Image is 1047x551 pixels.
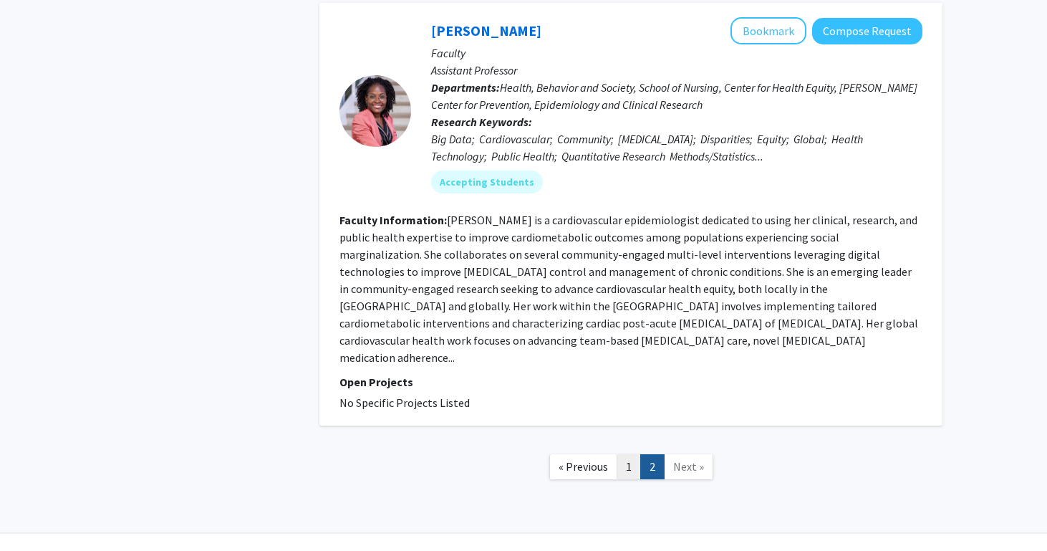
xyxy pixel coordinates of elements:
[431,171,543,193] mat-chip: Accepting Students
[617,454,641,479] a: 1
[319,440,942,498] nav: Page navigation
[339,213,447,227] b: Faculty Information:
[431,80,500,95] b: Departments:
[730,17,806,44] button: Add Bunmi Ogungbe to Bookmarks
[673,459,704,474] span: Next »
[339,396,470,410] span: No Specific Projects Listed
[431,80,917,112] span: Health, Behavior and Society, School of Nursing, Center for Health Equity, [PERSON_NAME] Center f...
[640,454,665,479] a: 2
[339,373,922,391] p: Open Projects
[431,130,922,165] div: Big Data; Cardiovascular; Community; [MEDICAL_DATA]; Disparities; Equity; Global; Health Technolo...
[339,213,918,365] fg-read-more: [PERSON_NAME] is a cardiovascular epidemiologist dedicated to using her clinical, research, and p...
[664,454,713,479] a: Next Page
[812,18,922,44] button: Compose Request to Bunmi Ogungbe
[431,44,922,62] p: Faculty
[431,21,541,39] a: [PERSON_NAME]
[431,62,922,79] p: Assistant Professor
[11,487,61,540] iframe: Chat
[431,115,532,129] b: Research Keywords:
[549,454,617,479] a: Previous
[559,459,608,474] span: « Previous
